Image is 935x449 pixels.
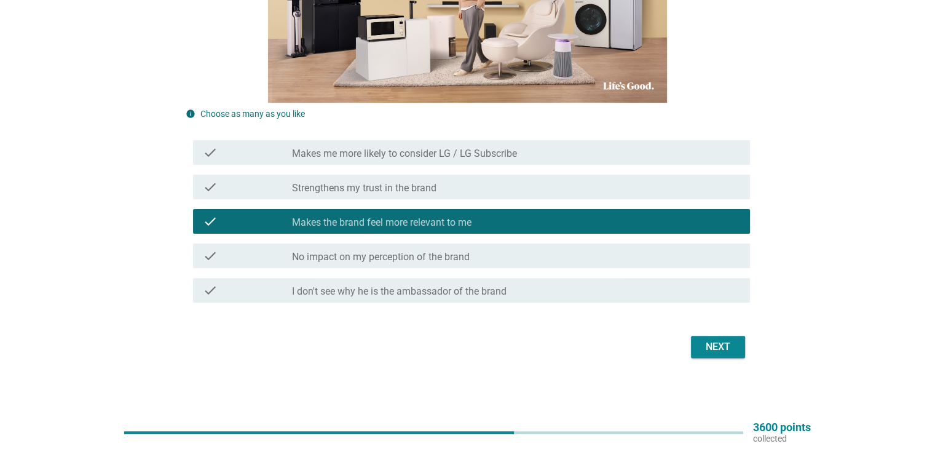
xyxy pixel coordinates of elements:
i: check [203,248,218,263]
p: collected [753,433,811,444]
i: check [203,145,218,160]
label: Choose as many as you like [200,109,305,119]
button: Next [691,336,745,358]
label: I don't see why he is the ambassador of the brand [292,285,507,298]
label: Strengthens my trust in the brand [292,182,436,194]
i: check [203,214,218,229]
div: Next [701,340,735,354]
label: No impact on my perception of the brand [292,251,470,263]
label: Makes me more likely to consider LG / LG Subscribe [292,148,517,160]
i: check [203,180,218,194]
p: 3600 points [753,422,811,433]
i: check [203,283,218,298]
i: info [186,109,195,119]
label: Makes the brand feel more relevant to me [292,217,471,229]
